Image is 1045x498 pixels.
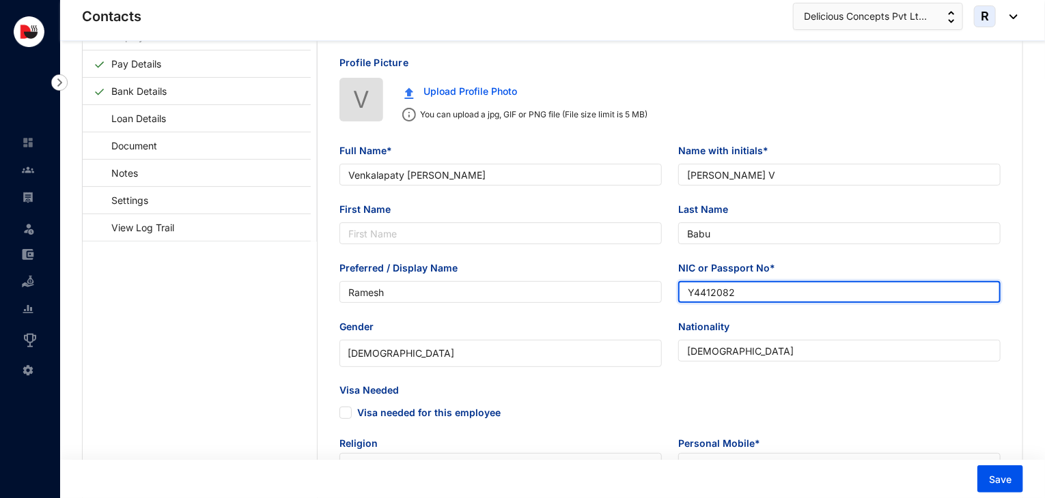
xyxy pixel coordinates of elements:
[423,84,517,99] span: Upload Profile Photo
[339,261,467,276] label: Preferred / Display Name
[339,56,1001,78] p: Profile Picture
[22,191,34,203] img: payroll-unselected.b590312f920e76f0c668.svg
[678,453,1001,475] input: Enter mobile number
[94,186,153,214] a: Settings
[339,281,662,303] input: Preferred / Display Name
[977,465,1023,493] button: Save
[339,202,400,217] label: First Name
[339,407,352,419] span: Visa needed for this employee
[678,281,1001,303] input: NIC or Passport No*
[94,132,162,160] a: Document
[106,77,172,105] a: Bank Details
[678,340,1001,362] input: Nationality
[22,164,34,176] img: people-unselected.118708e94b43a90eceab.svg
[94,214,179,241] a: View Log Trail
[948,11,955,23] img: up-down-arrow.74152d26bf9780fbf563ca9c90304185.svg
[22,303,34,315] img: report-unselected.e6a6b4230fc7da01f883.svg
[106,50,167,78] a: Pay Details
[339,383,662,400] span: Visa Needed
[394,78,527,105] button: Upload Profile Photo
[348,343,654,364] span: Male
[981,10,989,23] span: R
[354,81,370,117] span: V
[22,136,34,149] img: home-unselected.a29eae3204392db15eaf.svg
[11,241,44,268] li: Expenses
[416,108,647,121] p: You can upload a jpg, GIF or PNG file (File size limit is 5 MB)
[22,222,36,235] img: leave-unselected.2934df6273408c3f84d9.svg
[51,74,68,91] img: nav-icon-right.af6afadce00d159da59955279c43614e.svg
[22,332,38,349] img: award_outlined.f30b2bda3bf6ea1bf3dd.svg
[339,319,383,334] label: Gender
[22,364,34,377] img: settings-unselected.1febfda315e6e19643a1.svg
[22,276,34,288] img: loan-unselected.d74d20a04637f2d15ab5.svg
[339,437,662,453] span: Religion
[14,16,44,47] img: logo
[339,143,402,158] label: Full Name*
[11,268,44,295] li: Loan
[678,437,1001,453] span: Personal Mobile*
[22,248,34,261] img: expense-unselected.2edcf0507c847f3e9e96.svg
[11,295,44,323] li: Reports
[678,319,739,334] label: Nationality
[804,9,927,24] span: Delicious Concepts Pvt Lt...
[339,222,662,244] input: First Name
[989,473,1012,486] span: Save
[11,184,44,211] li: Payroll
[1003,14,1018,19] img: dropdown-black.8e83cc76930a90b1a4fdb6d089b7bf3a.svg
[404,87,414,99] img: upload.c0f81fc875f389a06f631e1c6d8834da.svg
[678,222,1001,244] input: Last Name
[357,407,501,421] span: Visa needed for this employee
[678,164,1001,186] input: Name with initials*
[94,159,143,187] a: Notes
[402,108,416,121] img: info.ad751165ce926853d1d36026adaaebbf.svg
[678,143,778,158] label: Name with initials*
[339,164,662,186] input: Full Name*
[11,156,44,184] li: Contacts
[678,261,785,276] label: NIC or Passport No*
[678,202,738,217] label: Last Name
[82,7,141,26] p: Contacts
[11,129,44,156] li: Home
[793,3,963,30] button: Delicious Concepts Pvt Lt...
[94,104,171,132] a: Loan Details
